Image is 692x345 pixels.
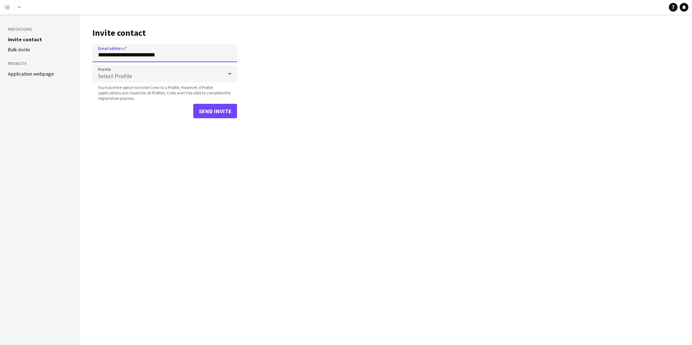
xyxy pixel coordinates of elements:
h1: Invite contact [92,27,237,38]
a: Invite contact [8,36,42,43]
h3: Promote [8,60,72,67]
h3: Invitations [8,26,72,33]
span: You have the option to invite Crew to a Profile. However, if Profile applications are closed for ... [92,85,237,101]
span: Select Profile [98,72,132,80]
button: Send invite [193,104,237,118]
a: Application webpage [8,71,54,77]
a: Bulk invite [8,46,30,53]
